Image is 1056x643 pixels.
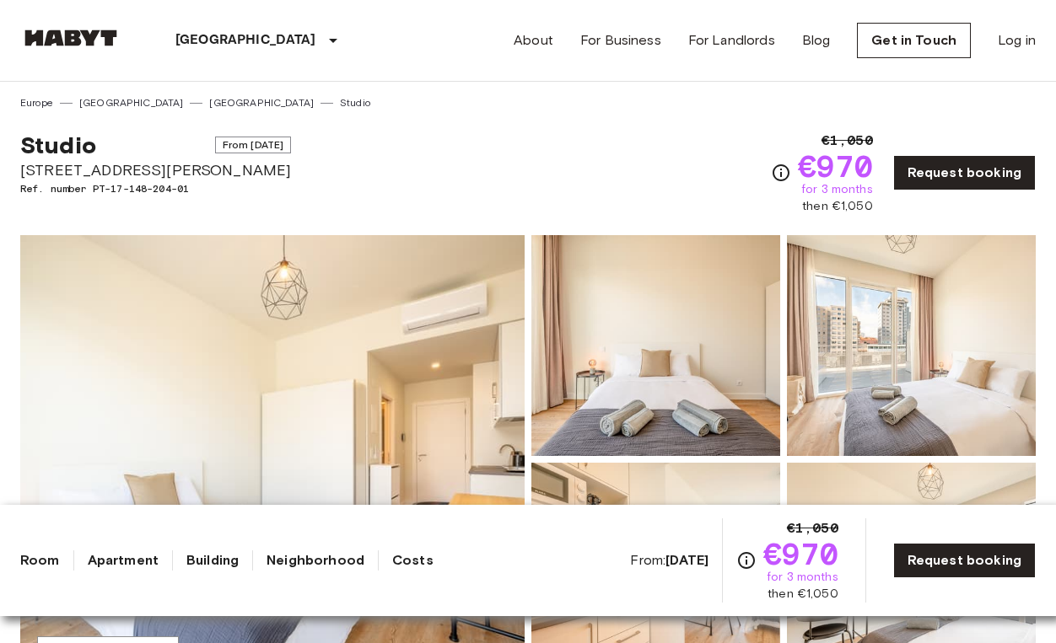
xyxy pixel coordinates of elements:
a: Costs [392,550,434,571]
span: €1,050 [822,131,873,151]
svg: Check cost overview for full price breakdown. Please note that discounts apply to new joiners onl... [771,163,791,183]
span: then €1,050 [768,586,838,603]
a: Studio [340,95,370,110]
a: About [514,30,553,51]
span: From: [630,551,708,570]
span: €970 [798,151,873,181]
span: From [DATE] [215,137,292,153]
a: Log in [998,30,1036,51]
a: Get in Touch [857,23,971,58]
img: Picture of unit PT-17-148-204-01 [787,235,1036,456]
a: Room [20,550,60,571]
span: €970 [763,539,838,569]
a: Request booking [893,543,1036,578]
a: Neighborhood [267,550,364,571]
svg: Check cost overview for full price breakdown. Please note that discounts apply to new joiners onl... [736,550,757,571]
span: for 3 months [801,181,873,198]
a: Apartment [88,550,159,571]
span: [STREET_ADDRESS][PERSON_NAME] [20,159,291,181]
a: Europe [20,95,53,110]
span: then €1,050 [802,198,873,215]
span: Ref. number PT-17-148-204-01 [20,181,291,196]
a: [GEOGRAPHIC_DATA] [79,95,184,110]
a: Request booking [893,155,1036,190]
a: Blog [802,30,831,51]
span: for 3 months [767,569,838,586]
span: Studio [20,131,96,159]
span: €1,050 [787,518,838,539]
img: Picture of unit PT-17-148-204-01 [531,235,780,456]
a: For Landlords [688,30,775,51]
a: Building [186,550,239,571]
img: Habyt [20,29,121,46]
p: [GEOGRAPHIC_DATA] [175,30,316,51]
a: [GEOGRAPHIC_DATA] [209,95,314,110]
b: [DATE] [665,552,708,568]
a: For Business [580,30,661,51]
